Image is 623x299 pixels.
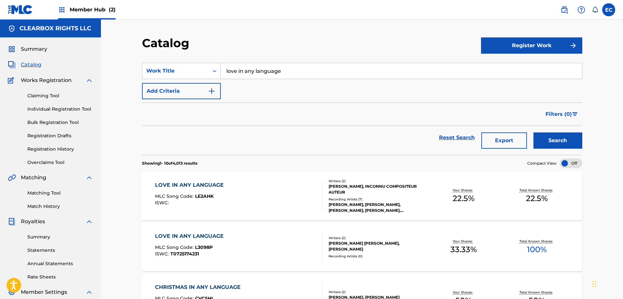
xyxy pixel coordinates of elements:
button: Register Work [481,37,582,54]
span: 22.5 % [453,193,474,204]
img: expand [85,218,93,225]
h5: CLEARBOX RIGHTS LLC [20,25,91,32]
a: Reset Search [436,130,478,145]
a: Registration History [27,146,93,153]
div: Recording Artists ( 0 ) [329,254,427,259]
span: Works Registration [21,76,72,84]
div: [PERSON_NAME], INCONNU COMPOSITEUR AUTEUR [329,183,427,195]
span: MLC Song Code : [155,244,195,250]
img: filter [572,112,578,116]
a: LOVE IN ANY LANGUAGEMLC Song Code:L3098PISWC:T0725174231Writers (2)[PERSON_NAME] [PERSON_NAME], [... [142,223,582,271]
div: Notifications [592,7,598,13]
img: Matching [8,174,16,182]
a: Statements [27,247,93,254]
div: Writers ( 2 ) [329,236,427,240]
a: LOVE IN ANY LANGUAGEMLC Song Code:LE2AHKISWC:Writers (2)[PERSON_NAME], INCONNU COMPOSITEUR AUTEUR... [142,171,582,220]
img: help [577,6,585,14]
span: ISWC : [155,200,170,206]
div: Writers ( 2 ) [329,290,427,294]
a: Summary [27,234,93,240]
a: Bulk Registration Tool [27,119,93,126]
a: Overclaims Tool [27,159,93,166]
img: 9d2ae6d4665cec9f34b9.svg [208,87,216,95]
span: Catalog [21,61,41,69]
span: LE2AHK [195,193,214,199]
img: Accounts [8,25,16,33]
iframe: Resource Center [605,197,623,250]
img: Works Registration [8,76,16,84]
button: Filters (0) [542,106,582,122]
img: search [560,6,568,14]
iframe: Chat Widget [590,268,623,299]
img: expand [85,288,93,296]
img: Top Rightsholders [58,6,66,14]
a: Match History [27,203,93,210]
a: Matching Tool [27,190,93,197]
span: ISWC : [155,251,170,257]
button: Search [533,132,582,149]
img: f7272a7cc735f4ea7f67.svg [569,42,577,49]
span: L3098P [195,244,213,250]
span: Compact View [527,160,557,166]
a: SummarySummary [8,45,47,53]
a: Claiming Tool [27,92,93,99]
div: LOVE IN ANY LANGUAGE [155,232,227,240]
span: 22.5 % [526,193,548,204]
span: Filters ( 0 ) [545,110,572,118]
img: Member Settings [8,288,16,296]
img: Royalties [8,218,16,225]
h2: Catalog [142,36,192,50]
div: LOVE IN ANY LANGUAGE [155,181,227,189]
div: Writers ( 2 ) [329,179,427,183]
div: [PERSON_NAME] [PERSON_NAME], [PERSON_NAME] [329,240,427,252]
p: Total Known Shares: [519,188,554,193]
span: 33.33 % [450,244,477,255]
div: Help [575,3,588,16]
span: 100 % [527,244,547,255]
a: Public Search [558,3,571,16]
span: Summary [21,45,47,53]
span: MLC Song Code : [155,193,195,199]
img: MLC Logo [8,5,33,14]
a: Annual Statements [27,260,93,267]
span: (2) [109,7,116,13]
p: Your Shares: [453,239,474,244]
div: [PERSON_NAME], [PERSON_NAME], [PERSON_NAME], [PERSON_NAME], [PERSON_NAME] [329,202,427,213]
a: Registration Drafts [27,132,93,139]
p: Total Known Shares: [519,290,554,295]
p: Your Shares: [453,290,474,295]
div: CHRISTMAS IN ANY LANGUAGE [155,283,244,291]
p: Total Known Shares: [519,239,554,244]
div: Recording Artists ( 7 ) [329,197,427,202]
div: Drag [592,274,596,294]
div: User Menu [602,3,615,16]
div: Work Title [146,67,205,75]
span: T0725174231 [170,251,199,257]
img: Catalog [8,61,16,69]
form: Search Form [142,63,582,155]
img: expand [85,76,93,84]
a: Rate Sheets [27,274,93,280]
span: Royalties [21,218,45,225]
a: Individual Registration Tool [27,106,93,113]
a: CatalogCatalog [8,61,41,69]
img: expand [85,174,93,182]
p: Showing 1 - 10 of 4,013 results [142,160,197,166]
span: Member Settings [21,288,67,296]
span: Matching [21,174,46,182]
button: Add Criteria [142,83,221,99]
img: Summary [8,45,16,53]
p: Your Shares: [453,188,474,193]
span: Member Hub [70,6,116,13]
button: Export [481,132,527,149]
